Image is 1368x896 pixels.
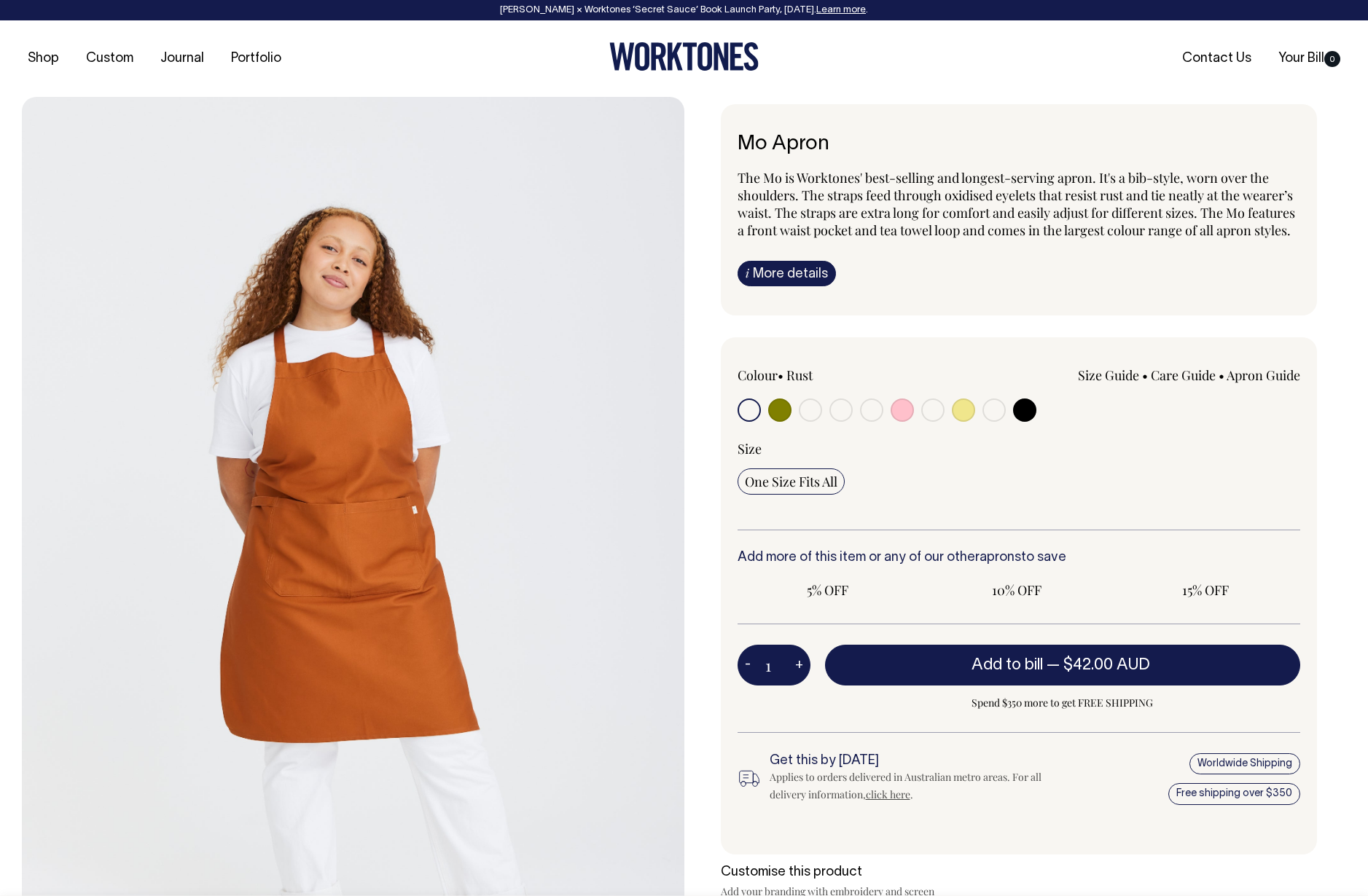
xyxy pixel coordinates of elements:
[816,6,866,15] a: Learn more
[738,440,1301,457] div: Size
[1063,658,1150,672] span: $42.00 AUD
[866,787,910,801] a: click here
[972,658,1043,672] span: Add to bill
[1219,366,1224,384] span: •
[980,551,1021,564] a: aprons
[1047,658,1154,672] span: —
[738,468,845,495] input: One Size Fits All
[786,366,813,384] label: Rust
[1227,366,1300,384] a: Apron Guide
[15,5,1353,15] div: [PERSON_NAME] × Worktones ‘Secret Sauce’ Book Launch Party, [DATE]. .
[738,651,758,680] button: -
[738,577,918,603] input: 5% OFF
[825,645,1301,685] button: Add to bill —$42.00 AUD
[1115,577,1295,603] input: 15% OFF
[738,169,1295,239] span: The Mo is Worktones' best-selling and longest-serving apron. It's a bib-style, worn over the shou...
[738,551,1301,565] h6: Add more of this item or any of our other to save
[746,265,749,280] span: i
[1324,51,1340,67] span: 0
[225,47,287,71] a: Portfolio
[1273,47,1346,71] a: Your Bill0
[745,473,837,490] span: One Size Fits All
[745,581,910,599] span: 5% OFF
[1122,581,1288,599] span: 15% OFF
[934,581,1099,599] span: 10% OFF
[770,754,1045,769] h6: Get this by [DATE]
[738,261,836,286] a: iMore details
[926,577,1106,603] input: 10% OFF
[770,769,1045,803] div: Applies to orders delivered in Australian metro areas. For all delivery information, .
[721,865,954,880] h6: Customise this product
[80,47,139,71] a: Custom
[155,47,210,71] a: Journal
[1078,366,1139,384] a: Size Guide
[1151,366,1216,384] a: Care Guide
[738,366,963,384] div: Colour
[778,366,783,384] span: •
[22,47,65,71] a: Shop
[825,694,1301,712] span: Spend $350 more to get FREE SHIPPING
[1176,47,1257,71] a: Contact Us
[788,651,810,680] button: +
[1142,366,1148,384] span: •
[738,133,1301,156] h1: Mo Apron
